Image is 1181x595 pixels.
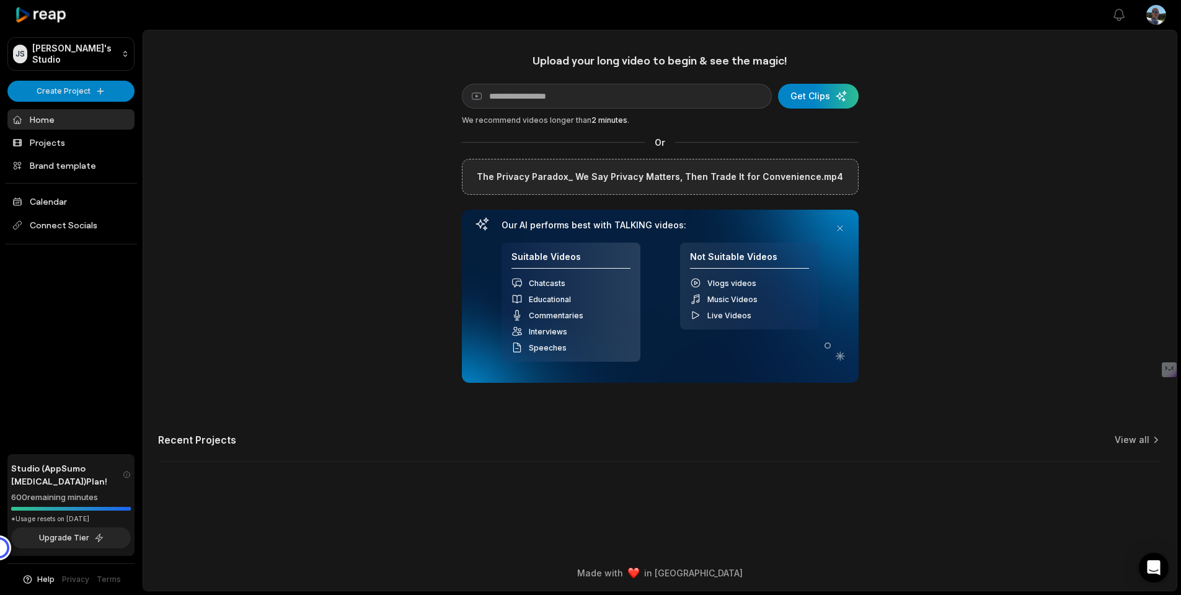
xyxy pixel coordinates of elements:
[62,574,89,585] a: Privacy
[462,53,859,68] h1: Upload your long video to begin & see the magic!
[591,115,627,125] span: 2 minutes
[11,491,131,504] div: 600 remaining minutes
[529,343,567,352] span: Speeches
[7,191,135,212] a: Calendar
[37,574,55,585] span: Help
[690,251,809,269] h4: Not Suitable Videos
[707,295,758,304] span: Music Videos
[32,43,117,65] p: [PERSON_NAME]'s Studio
[7,214,135,236] span: Connect Socials
[154,566,1166,579] div: Made with in [GEOGRAPHIC_DATA]
[511,251,630,269] h4: Suitable Videos
[7,132,135,153] a: Projects
[11,514,131,524] div: *Usage resets on [DATE]
[11,462,123,488] span: Studio (AppSumo [MEDICAL_DATA]) Plan!
[529,295,571,304] span: Educational
[11,527,131,548] button: Upgrade Tier
[707,311,751,320] span: Live Videos
[97,574,121,585] a: Terms
[7,109,135,130] a: Home
[707,279,756,288] span: Vlogs videos
[1115,434,1149,446] a: View all
[529,279,565,288] span: Chatcasts
[645,136,675,149] span: Or
[158,434,236,446] h2: Recent Projects
[13,45,27,63] div: JS
[477,169,843,184] label: The Privacy Paradox_ We Say Privacy Matters, Then Trade It for Convenience.mp4
[529,311,583,320] span: Commentaries
[628,568,639,579] img: heart emoji
[7,81,135,102] button: Create Project
[529,327,567,336] span: Interviews
[778,84,859,109] button: Get Clips
[502,220,819,231] h3: Our AI performs best with TALKING videos:
[1139,553,1169,583] div: Open Intercom Messenger
[462,115,859,126] div: We recommend videos longer than .
[22,574,55,585] button: Help
[7,155,135,176] a: Brand template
